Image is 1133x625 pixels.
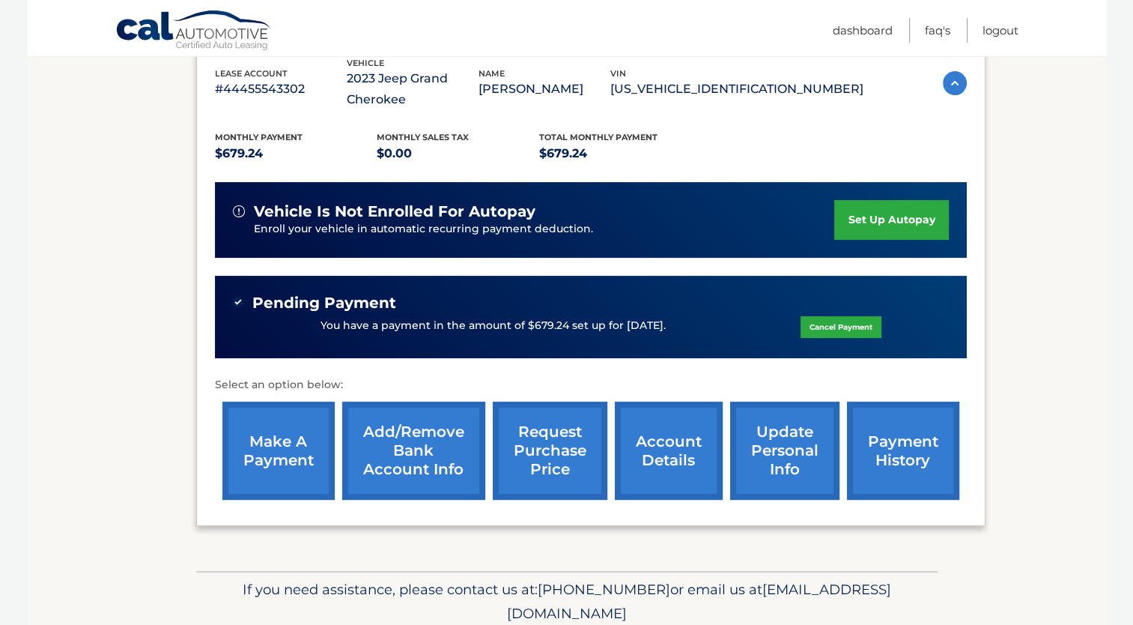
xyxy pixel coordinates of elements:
[215,68,288,79] span: lease account
[982,18,1018,43] a: Logout
[215,132,303,142] span: Monthly Payment
[377,132,469,142] span: Monthly sales Tax
[610,68,626,79] span: vin
[347,58,384,68] span: vehicle
[115,10,273,53] a: Cal Automotive
[925,18,950,43] a: FAQ's
[847,402,959,500] a: payment history
[233,205,245,217] img: alert-white.svg
[233,297,243,307] img: check-green.svg
[539,132,657,142] span: Total Monthly Payment
[801,316,881,338] a: Cancel Payment
[943,71,967,95] img: accordion-active.svg
[493,402,607,500] a: request purchase price
[507,581,891,622] span: [EMAIL_ADDRESS][DOMAIN_NAME]
[377,143,539,164] p: $0.00
[347,68,479,110] p: 2023 Jeep Grand Cherokee
[834,200,948,240] a: set up autopay
[321,318,666,334] p: You have a payment in the amount of $679.24 set up for [DATE].
[730,402,839,500] a: update personal info
[615,402,723,500] a: account details
[833,18,893,43] a: Dashboard
[252,294,396,312] span: Pending Payment
[254,202,535,221] span: vehicle is not enrolled for autopay
[479,79,610,100] p: [PERSON_NAME]
[215,376,967,394] p: Select an option below:
[215,79,347,100] p: #44455543302
[539,143,702,164] p: $679.24
[254,221,835,238] p: Enroll your vehicle in automatic recurring payment deduction.
[538,581,670,598] span: [PHONE_NUMBER]
[610,79,863,100] p: [US_VEHICLE_IDENTIFICATION_NUMBER]
[215,143,377,164] p: $679.24
[222,402,335,500] a: make a payment
[342,402,485,500] a: Add/Remove bank account info
[479,68,505,79] span: name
